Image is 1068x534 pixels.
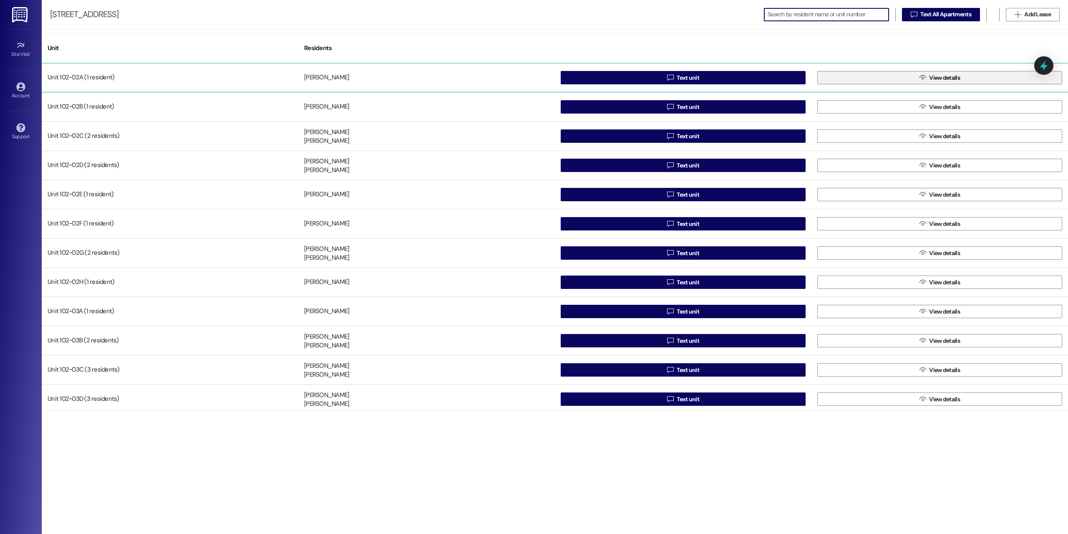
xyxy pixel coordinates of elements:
i:  [919,308,926,315]
span: View details [929,161,960,170]
div: [PERSON_NAME] [304,391,349,400]
div: Unit 102~03B (2 residents) [42,332,298,349]
button: View details [817,305,1062,318]
span: Text unit [677,337,699,345]
i:  [667,367,673,373]
span: View details [929,190,960,199]
div: [PERSON_NAME] [304,245,349,253]
a: Support [4,121,38,143]
span: View details [929,278,960,287]
i:  [667,308,673,315]
button: View details [817,159,1062,172]
div: [PERSON_NAME] [304,332,349,341]
div: [PERSON_NAME] [304,103,349,111]
div: [PERSON_NAME] [304,137,349,146]
button: View details [817,71,1062,84]
button: View details [817,392,1062,406]
div: [PERSON_NAME] [304,307,349,316]
button: Text unit [561,100,806,114]
div: Unit 102~02B (1 resident) [42,99,298,115]
div: [PERSON_NAME] [304,371,349,380]
i:  [1015,11,1021,18]
i:  [667,133,673,139]
button: Text unit [561,129,806,143]
span: View details [929,337,960,345]
button: View details [817,363,1062,377]
button: Text unit [561,363,806,377]
i:  [919,220,926,227]
span: Text unit [677,132,699,141]
i:  [667,279,673,286]
i:  [919,74,926,81]
i:  [667,74,673,81]
button: Text unit [561,71,806,84]
div: [PERSON_NAME] [304,278,349,287]
i:  [919,337,926,344]
div: Unit [42,38,298,58]
span: View details [929,103,960,111]
div: [STREET_ADDRESS] [50,10,118,19]
span: Text unit [677,366,699,375]
div: [PERSON_NAME] [304,157,349,166]
button: Text unit [561,392,806,406]
button: Text unit [561,217,806,230]
button: Add Lease [1006,8,1060,21]
input: Search by resident name or unit number [768,9,889,20]
span: Text unit [677,190,699,199]
div: Unit 102~03C (3 residents) [42,362,298,378]
i:  [919,396,926,402]
span: View details [929,220,960,228]
span: Add Lease [1024,10,1051,19]
i:  [667,220,673,227]
span: Text unit [677,73,699,82]
span: Text unit [677,278,699,287]
span: View details [929,366,960,375]
span: View details [929,249,960,258]
div: Unit 102~02C (2 residents) [42,128,298,144]
div: Unit 102~03D (3 residents) [42,391,298,407]
div: Unit 102~03A (1 resident) [42,303,298,320]
span: Text unit [677,395,699,404]
img: ResiDesk Logo [12,7,29,23]
i:  [919,191,926,198]
span: Text unit [677,161,699,170]
div: [PERSON_NAME] [304,190,349,199]
div: Residents [298,38,555,58]
div: [PERSON_NAME] [304,362,349,370]
span: Text unit [677,220,699,228]
div: Unit 102~02F (1 resident) [42,215,298,232]
button: Text unit [561,188,806,201]
a: Site Visit • [4,38,38,61]
button: Text unit [561,305,806,318]
i:  [667,396,673,402]
div: [PERSON_NAME] [304,342,349,350]
div: Unit 102~02E (1 resident) [42,186,298,203]
a: Account [4,80,38,102]
i:  [919,367,926,373]
button: View details [817,217,1062,230]
i:  [919,250,926,256]
i:  [919,133,926,139]
i:  [667,191,673,198]
i:  [667,250,673,256]
button: View details [817,246,1062,260]
div: Unit 102~02H (1 resident) [42,274,298,291]
i:  [911,11,917,18]
div: [PERSON_NAME] [304,73,349,82]
div: [PERSON_NAME] [304,254,349,263]
button: View details [817,276,1062,289]
button: View details [817,188,1062,201]
i:  [667,104,673,110]
div: [PERSON_NAME] [304,166,349,175]
button: View details [817,129,1062,143]
span: • [30,50,31,56]
button: Text All Apartments [902,8,980,21]
div: Unit 102~02D (2 residents) [42,157,298,174]
i:  [667,337,673,344]
button: Text unit [561,276,806,289]
i:  [667,162,673,169]
div: Unit 102~02A (1 resident) [42,69,298,86]
div: [PERSON_NAME] [304,220,349,228]
div: Unit 102~02G (2 residents) [42,245,298,261]
span: Text unit [677,103,699,111]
